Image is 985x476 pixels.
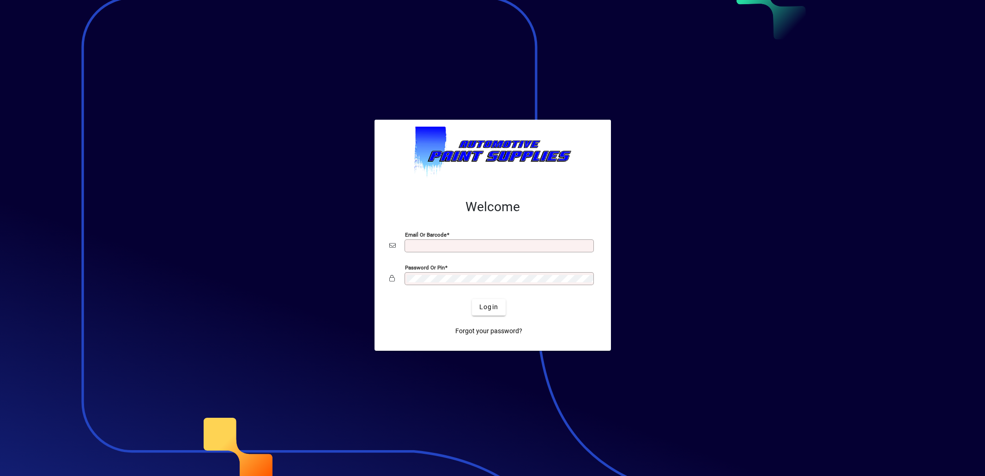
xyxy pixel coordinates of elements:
h2: Welcome [389,199,596,215]
span: Forgot your password? [455,326,522,336]
mat-label: Email or Barcode [405,231,447,238]
button: Login [472,299,506,316]
span: Login [479,302,498,312]
mat-label: Password or Pin [405,264,445,270]
a: Forgot your password? [452,323,526,340]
